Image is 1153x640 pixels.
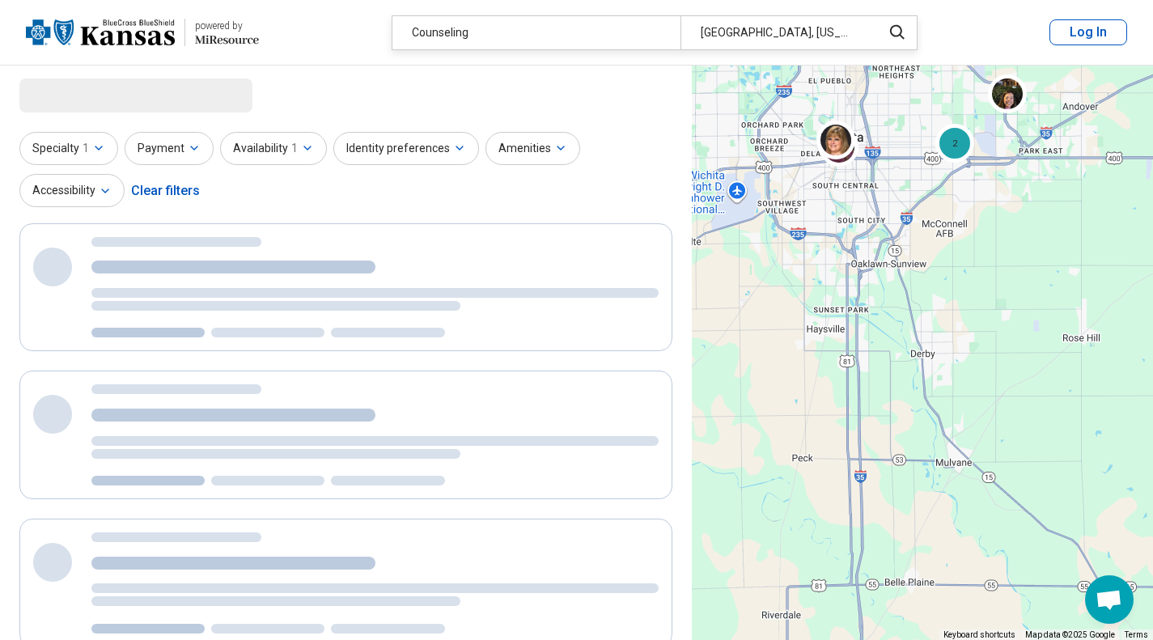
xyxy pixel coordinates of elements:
[333,132,479,165] button: Identity preferences
[19,132,118,165] button: Specialty1
[220,132,327,165] button: Availability1
[392,16,680,49] div: Counseling
[1085,575,1134,624] div: Open chat
[935,123,974,162] div: 2
[1125,630,1148,639] a: Terms (opens in new tab)
[19,174,125,207] button: Accessibility
[485,132,580,165] button: Amenities
[1025,630,1115,639] span: Map data ©2025 Google
[680,16,872,49] div: [GEOGRAPHIC_DATA], [US_STATE]
[19,78,155,111] span: Loading...
[26,13,259,52] a: Blue Cross Blue Shield Kansaspowered by
[291,140,298,157] span: 1
[131,172,200,210] div: Clear filters
[26,13,175,52] img: Blue Cross Blue Shield Kansas
[195,19,259,33] div: powered by
[1049,19,1127,45] button: Log In
[83,140,89,157] span: 1
[125,132,214,165] button: Payment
